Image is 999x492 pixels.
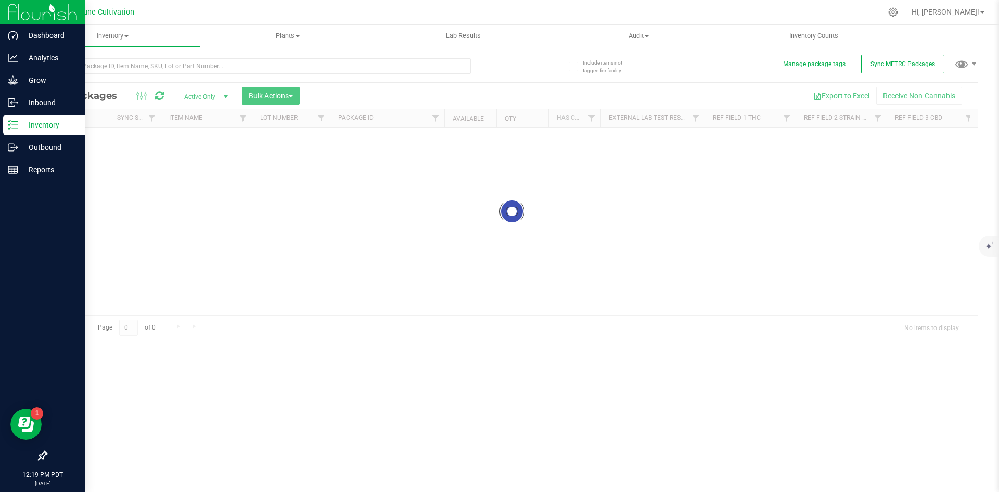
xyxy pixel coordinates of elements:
inline-svg: Inbound [8,97,18,108]
p: Outbound [18,141,81,154]
span: Hi, [PERSON_NAME]! [912,8,979,16]
iframe: Resource center unread badge [31,407,43,420]
inline-svg: Outbound [8,142,18,153]
iframe: Resource center [10,409,42,440]
p: 12:19 PM PDT [5,470,81,480]
input: Search Package ID, Item Name, SKU, Lot or Part Number... [46,58,471,74]
p: Dashboard [18,29,81,42]
div: Manage settings [887,7,900,17]
inline-svg: Reports [8,165,18,175]
inline-svg: Inventory [8,120,18,130]
button: Sync METRC Packages [861,55,944,73]
p: Grow [18,74,81,86]
inline-svg: Dashboard [8,30,18,41]
span: Audit [552,31,726,41]
span: Lab Results [432,31,495,41]
span: Dune Cultivation [79,8,134,17]
a: Inventory Counts [726,25,902,47]
a: Audit [551,25,726,47]
span: Sync METRC Packages [870,60,935,68]
p: [DATE] [5,480,81,487]
p: Inventory [18,119,81,131]
p: Inbound [18,96,81,109]
p: Reports [18,163,81,176]
a: Plants [200,25,376,47]
inline-svg: Analytics [8,53,18,63]
a: Inventory [25,25,200,47]
p: Analytics [18,52,81,64]
span: Plants [201,31,375,41]
inline-svg: Grow [8,75,18,85]
a: Lab Results [376,25,551,47]
span: Include items not tagged for facility [583,59,635,74]
span: Inventory Counts [775,31,852,41]
button: Manage package tags [783,60,846,69]
span: Inventory [25,31,200,41]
